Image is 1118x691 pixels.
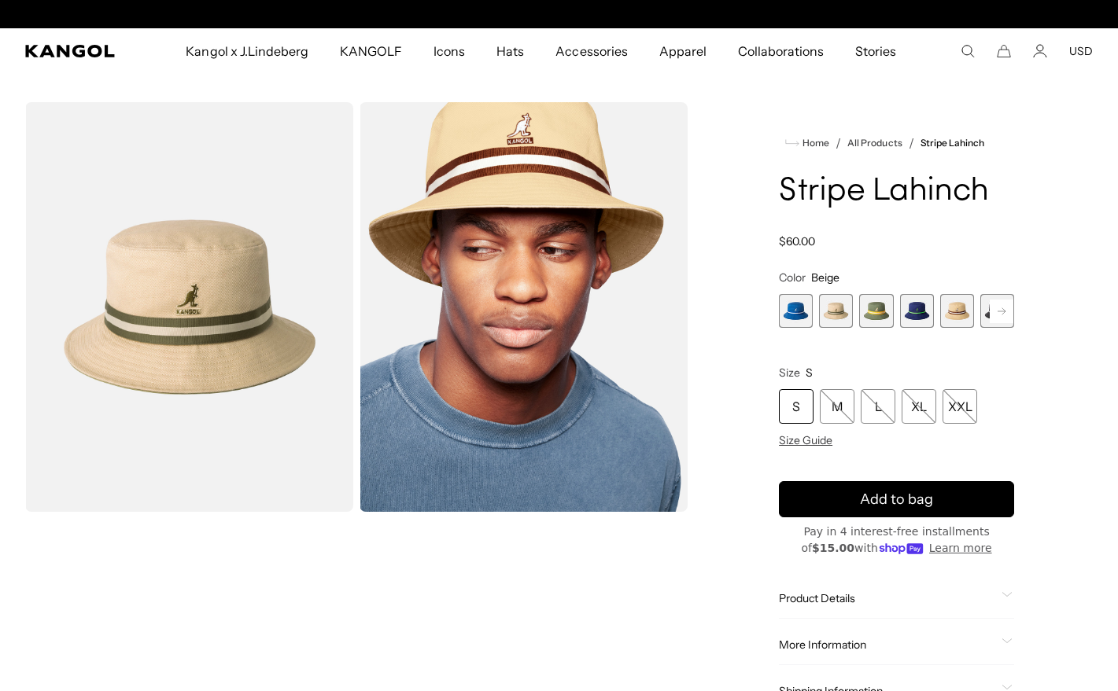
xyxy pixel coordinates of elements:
[779,294,813,328] div: 1 of 9
[980,294,1014,328] div: 6 of 9
[806,366,813,380] span: S
[779,389,814,424] div: S
[324,28,418,74] a: KANGOLF
[481,28,540,74] a: Hats
[902,389,936,424] div: XL
[340,28,402,74] span: KANGOLF
[829,134,841,153] li: /
[25,102,353,512] img: color-beige
[859,294,893,328] div: 3 of 9
[779,366,800,380] span: Size
[902,134,914,153] li: /
[779,175,1014,209] h1: Stripe Lahinch
[961,44,975,58] summary: Search here
[860,489,933,510] span: Add to bag
[779,481,1014,517] button: Add to bag
[496,28,524,74] span: Hats
[921,138,984,149] a: Stripe Lahinch
[811,270,839,285] span: Beige
[779,234,815,248] span: $60.00
[360,102,688,512] img: oat
[799,138,829,149] span: Home
[186,28,308,74] span: Kangol x J.Lindeberg
[819,294,853,328] label: Beige
[940,294,974,328] div: 5 of 9
[779,591,995,605] span: Product Details
[644,28,722,74] a: Apparel
[738,28,824,74] span: Collaborations
[820,389,854,424] div: M
[722,28,839,74] a: Collaborations
[940,294,974,328] label: Oat
[779,638,995,652] span: More Information
[779,433,832,447] span: Size Guide
[855,28,896,74] span: Stories
[555,28,627,74] span: Accessories
[1033,44,1047,58] a: Account
[847,138,902,149] a: All Products
[980,294,1014,328] label: Black
[1069,44,1093,58] button: USD
[397,8,721,20] slideshow-component: Announcement bar
[25,102,688,512] product-gallery: Gallery Viewer
[779,270,806,285] span: Color
[25,45,122,57] a: Kangol
[943,389,977,424] div: XXL
[900,294,934,328] label: Navy
[170,28,324,74] a: Kangol x J.Lindeberg
[418,28,481,74] a: Icons
[997,44,1011,58] button: Cart
[659,28,707,74] span: Apparel
[434,28,465,74] span: Icons
[397,8,721,20] div: Announcement
[861,389,895,424] div: L
[900,294,934,328] div: 4 of 9
[839,28,912,74] a: Stories
[540,28,643,74] a: Accessories
[859,294,893,328] label: Oil Green
[785,136,829,150] a: Home
[779,294,813,328] label: Mykonos Blue
[819,294,853,328] div: 2 of 9
[779,134,1014,153] nav: breadcrumbs
[397,8,721,20] div: 1 of 2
